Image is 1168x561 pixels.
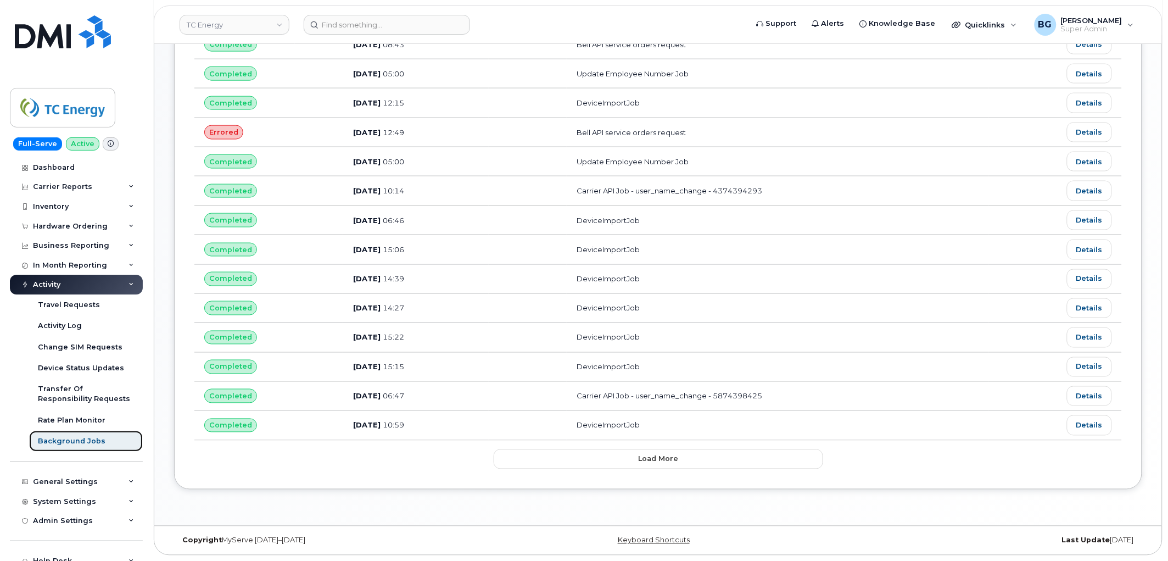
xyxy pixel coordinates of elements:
span: 10:59 [383,421,404,430]
span: Completed [209,186,252,196]
span: Completed [209,420,252,431]
a: Details [1067,210,1112,230]
span: Completed [209,303,252,314]
span: [DATE] [353,392,381,401]
span: 05:00 [383,157,404,166]
div: Bill Geary [1027,14,1142,36]
span: Completed [209,157,252,167]
span: Completed [209,39,252,49]
span: Completed [209,215,252,225]
span: Alerts [821,18,845,29]
a: Details [1067,35,1112,54]
a: Details [1067,93,1112,113]
span: Quicklinks [965,20,1005,29]
span: Knowledge Base [869,18,936,29]
a: Details [1067,327,1112,347]
div: MyServe [DATE]–[DATE] [174,536,497,545]
td: Update Employee Number Job [567,147,988,176]
td: Carrier API Job - user_name_change - 4374394293 [567,176,988,205]
a: TC Energy [180,15,289,35]
span: [DATE] [353,186,381,195]
span: 14:39 [383,275,404,284]
td: Bell API service orders request [567,30,988,59]
span: Completed [209,362,252,372]
td: Bell API service orders request [567,118,988,147]
span: [DATE] [353,304,381,313]
a: Details [1067,415,1112,435]
span: 15:22 [383,333,404,342]
span: 10:14 [383,186,404,195]
button: Load more [494,449,823,469]
strong: Copyright [182,536,222,545]
td: DeviceImportJob [567,411,988,440]
span: Completed [209,245,252,255]
span: Completed [209,332,252,343]
td: DeviceImportJob [567,294,988,323]
span: [DATE] [353,333,381,342]
td: DeviceImportJob [567,265,988,294]
span: Super Admin [1061,25,1122,34]
a: Details [1067,386,1112,406]
input: Find something... [304,15,470,35]
span: [DATE] [353,363,381,371]
span: 14:27 [383,304,404,313]
span: Completed [209,98,252,108]
a: Details [1067,123,1112,142]
span: Load more [638,454,678,464]
a: Details [1067,298,1112,318]
span: [DATE] [353,128,381,137]
a: Support [749,13,804,35]
span: 05:00 [383,69,404,78]
span: Completed [209,391,252,402]
span: [DATE] [353,157,381,166]
td: Carrier API Job - user_name_change - 5874398425 [567,382,988,411]
a: Details [1067,240,1112,259]
span: BG [1038,18,1052,31]
span: Errored [209,127,238,137]
span: 12:49 [383,128,404,137]
span: 12:15 [383,98,404,107]
span: [DATE] [353,40,381,49]
td: DeviceImportJob [567,235,988,264]
a: Knowledge Base [852,13,943,35]
strong: Last Update [1062,536,1110,545]
div: Quicklinks [945,14,1025,36]
span: [DATE] [353,275,381,284]
span: Completed [209,69,252,79]
a: Details [1067,152,1112,171]
iframe: Messenger Launcher [1120,513,1160,553]
a: Details [1067,181,1112,201]
span: [DATE] [353,98,381,107]
div: [DATE] [819,536,1142,545]
span: 15:15 [383,363,404,371]
a: Details [1067,269,1112,289]
a: Keyboard Shortcuts [618,536,690,545]
a: Details [1067,64,1112,84]
td: DeviceImportJob [567,353,988,382]
span: [DATE] [353,421,381,430]
a: Alerts [804,13,852,35]
span: 06:46 [383,216,404,225]
span: [PERSON_NAME] [1061,16,1122,25]
span: [DATE] [353,69,381,78]
a: Details [1067,357,1112,377]
td: DeviceImportJob [567,206,988,235]
span: [DATE] [353,216,381,225]
span: 06:47 [383,392,404,401]
td: Update Employee Number Job [567,59,988,88]
span: Completed [209,274,252,284]
span: 08:43 [383,40,404,49]
span: Support [766,18,797,29]
td: DeviceImportJob [567,323,988,352]
span: 15:06 [383,245,404,254]
span: [DATE] [353,245,381,254]
td: DeviceImportJob [567,88,988,118]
